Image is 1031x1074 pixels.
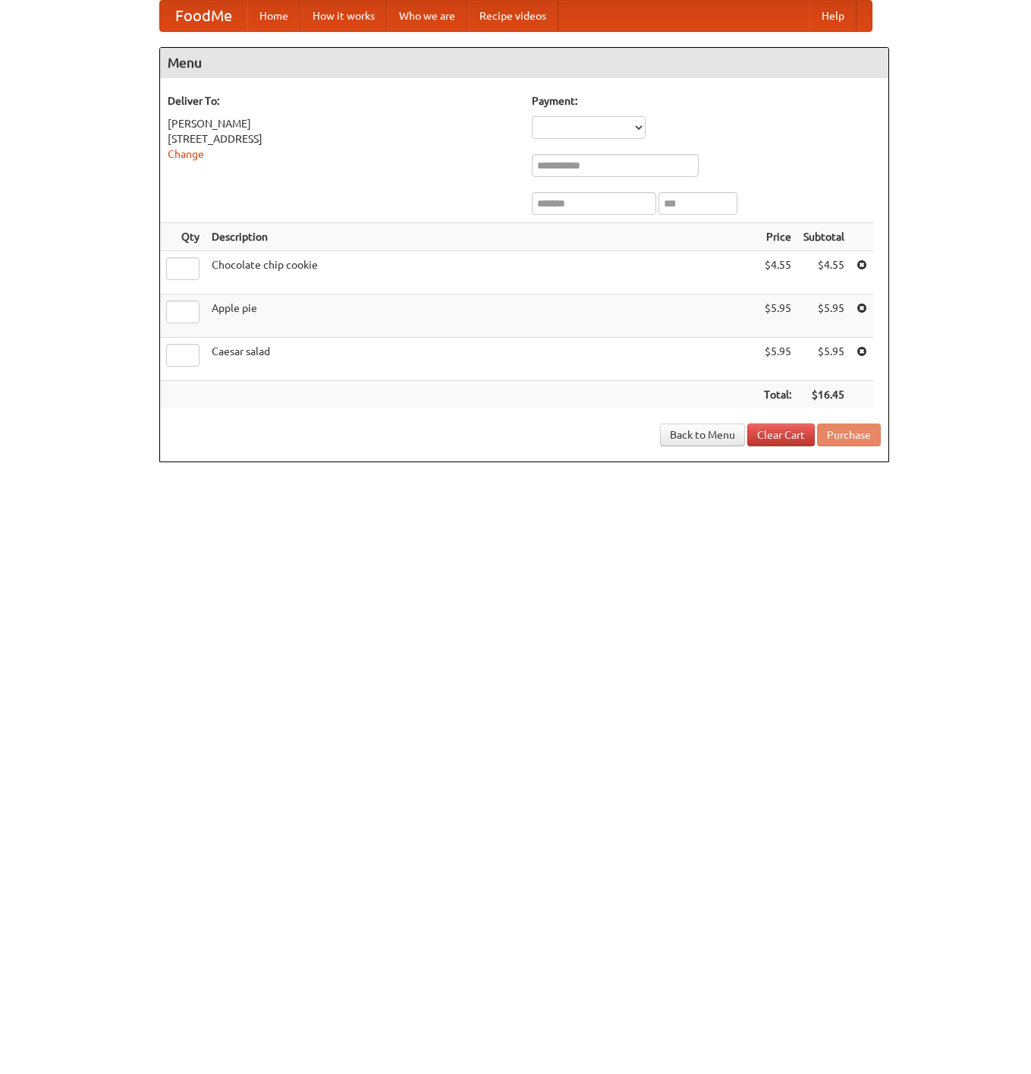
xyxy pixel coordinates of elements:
[300,1,387,31] a: How it works
[758,338,797,381] td: $5.95
[797,251,850,294] td: $4.55
[206,338,758,381] td: Caesar salad
[168,116,517,131] div: [PERSON_NAME]
[758,381,797,409] th: Total:
[168,148,204,160] a: Change
[797,294,850,338] td: $5.95
[206,294,758,338] td: Apple pie
[660,424,745,446] a: Back to Menu
[809,1,857,31] a: Help
[532,93,881,109] h5: Payment:
[168,93,517,109] h5: Deliver To:
[817,424,881,446] button: Purchase
[467,1,558,31] a: Recipe videos
[747,424,815,446] a: Clear Cart
[160,1,247,31] a: FoodMe
[206,251,758,294] td: Chocolate chip cookie
[797,338,850,381] td: $5.95
[168,131,517,146] div: [STREET_ADDRESS]
[247,1,300,31] a: Home
[387,1,467,31] a: Who we are
[797,381,850,409] th: $16.45
[758,251,797,294] td: $4.55
[797,223,850,251] th: Subtotal
[758,294,797,338] td: $5.95
[758,223,797,251] th: Price
[206,223,758,251] th: Description
[160,48,888,78] h4: Menu
[160,223,206,251] th: Qty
